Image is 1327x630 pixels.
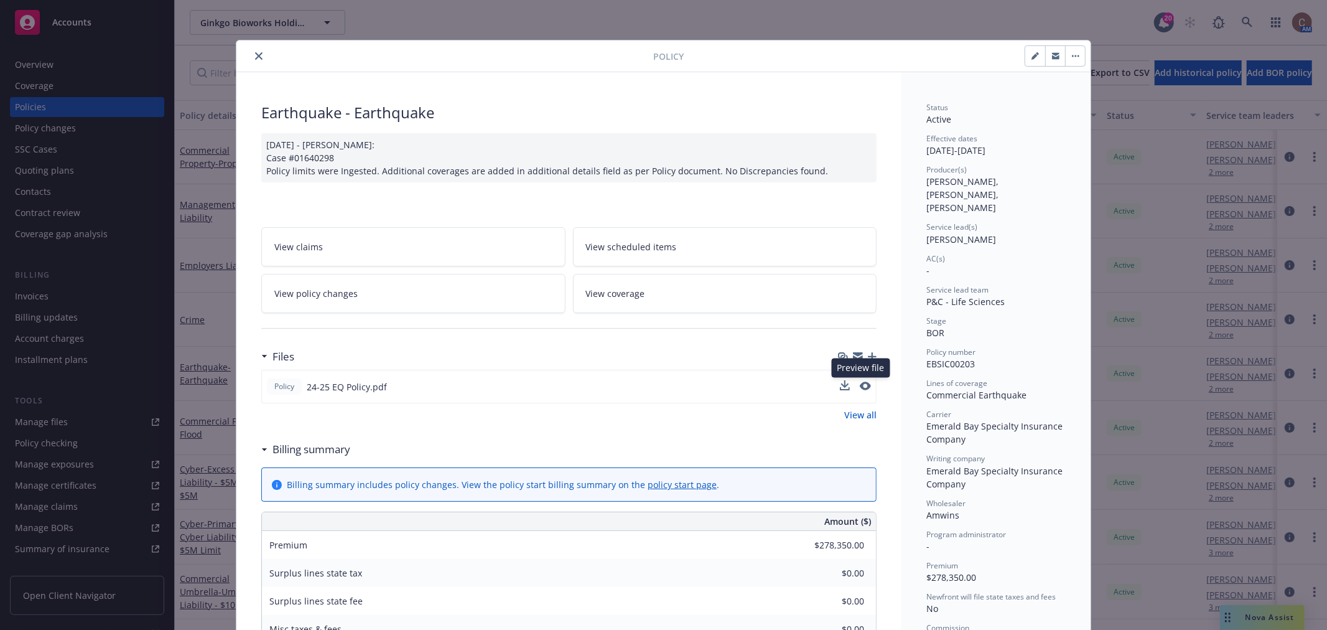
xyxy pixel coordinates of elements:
div: [DATE] - [DATE] [926,133,1066,157]
button: download file [840,380,850,393]
span: Service lead team [926,284,989,295]
h3: Billing summary [272,441,350,458]
a: View policy changes [261,274,566,313]
span: Wholesaler [926,498,966,509]
span: No [926,603,938,614]
a: View scheduled items [573,227,877,266]
span: Stage [926,316,946,326]
button: download file [840,380,850,390]
span: BOR [926,327,944,339]
span: [PERSON_NAME], [PERSON_NAME], [PERSON_NAME] [926,176,1001,214]
span: [PERSON_NAME] [926,233,996,245]
a: View all [844,408,877,421]
span: Amount ($) [824,515,871,528]
span: Newfront will file state taxes and fees [926,591,1056,602]
span: Surplus lines state tax [269,567,362,579]
span: Writing company [926,453,985,464]
span: $278,350.00 [926,571,976,583]
a: View claims [261,227,566,266]
button: preview file [860,380,871,393]
span: View coverage [586,287,645,300]
span: Amwins [926,509,959,521]
input: 0.00 [791,536,872,555]
span: Service lead(s) [926,222,977,232]
h3: Files [272,349,294,365]
span: Emerald Bay Specialty Insurance Company [926,420,1065,445]
span: Policy number [926,347,975,357]
span: Policy [653,50,684,63]
span: - [926,265,929,276]
span: Producer(s) [926,164,967,175]
div: Files [261,349,294,365]
span: Premium [926,560,958,571]
div: Commercial Earthquake [926,388,1066,402]
span: Policy [272,381,297,392]
a: View coverage [573,274,877,313]
span: Surplus lines state fee [269,595,363,607]
span: 24-25 EQ Policy.pdf [307,380,387,393]
span: Active [926,113,951,125]
div: Earthquake - Earthquake [261,102,877,123]
span: Lines of coverage [926,378,987,388]
a: policy start page [648,479,717,491]
span: - [926,540,929,552]
div: Preview file [832,359,890,378]
input: 0.00 [791,564,872,583]
span: View policy changes [274,287,358,300]
span: Carrier [926,409,951,420]
span: AC(s) [926,253,945,264]
span: EBSIC00203 [926,358,975,370]
span: Effective dates [926,133,977,144]
span: P&C - Life Sciences [926,296,1005,308]
span: View claims [274,240,323,253]
button: preview file [860,382,871,390]
button: close [251,49,266,63]
span: Emerald Bay Specialty Insurance Company [926,465,1065,490]
div: Billing summary [261,441,350,458]
span: Program administrator [926,529,1006,540]
span: View scheduled items [586,240,677,253]
span: Status [926,102,948,113]
div: Billing summary includes policy changes. View the policy start billing summary on the . [287,478,719,491]
div: [DATE] - [PERSON_NAME]: Case #01640298 Policy limits were Ingested. Additional coverages are adde... [261,133,877,182]
span: Premium [269,539,307,551]
input: 0.00 [791,592,872,611]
